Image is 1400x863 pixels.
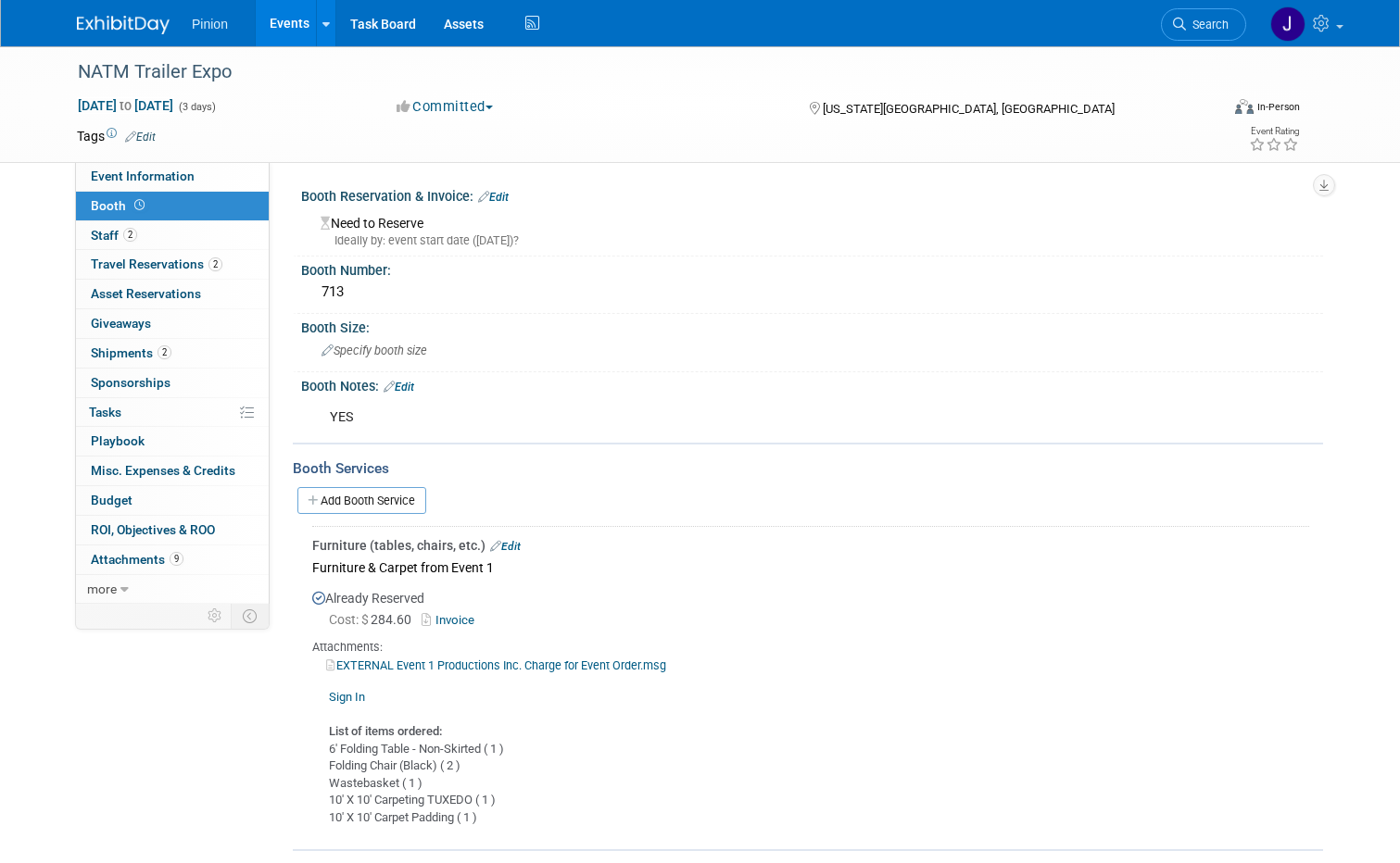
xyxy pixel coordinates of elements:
span: Misc. Expenses & Credits [91,463,235,478]
a: Event Information [76,162,269,191]
div: 6' Folding Table - Non-Skirted ( 1 ) Folding Chair (Black) ( 2 ) Wastebasket ( 1 ) 10' X 10' Carp... [312,674,1309,827]
div: Ideally by: event start date ([DATE])? [321,232,1309,249]
span: Travel Reservations [91,256,222,271]
span: Tasks [89,405,121,419]
a: Staff2 [76,221,269,250]
span: Cost: $ [329,612,371,627]
span: 2 [158,345,171,359]
a: Budget [76,486,269,515]
a: Misc. Expenses & Credits [76,457,269,485]
img: Jennifer Plumisto [1270,6,1305,42]
div: Furniture (tables, chairs, etc.) [312,536,1309,555]
span: 2 [123,228,137,242]
div: Booth Notes: [301,372,1323,396]
span: Playbook [91,433,145,448]
div: Event Rating [1249,127,1299,136]
span: Event Information [91,169,195,183]
td: Personalize Event Tab Strip [199,604,232,628]
span: ROI, Objectives & ROO [91,522,215,537]
div: Booth Reservation & Invoice: [301,182,1323,206]
span: to [117,98,134,113]
span: [DATE] [DATE] [77,97,174,114]
a: Edit [384,381,414,394]
button: Committed [390,97,500,117]
span: Attachments [91,552,183,567]
span: Booth not reserved yet [131,198,148,212]
span: Sponsorships [91,375,170,390]
a: Playbook [76,427,269,456]
a: ROI, Objectives & ROO [76,516,269,544]
div: Event Format [1119,96,1300,124]
a: EXTERNAL Event 1 Productions Inc. Charge for Event Order.msg [326,658,666,672]
a: Invoice [422,613,482,627]
td: Toggle Event Tabs [232,604,270,628]
span: Pinion [192,17,228,31]
a: Shipments2 [76,339,269,368]
div: Need to Reserve [315,209,1309,249]
div: Furniture & Carpet from Event 1 [312,555,1309,580]
a: Sponsorships [76,369,269,397]
span: Giveaways [91,316,151,331]
span: Search [1186,18,1229,31]
img: ExhibitDay [77,16,170,34]
a: Edit [125,131,156,144]
a: Giveaways [76,309,269,338]
a: Attachments9 [76,545,269,574]
div: Booth Number: [301,256,1323,280]
a: Tasks [76,398,269,427]
div: YES [317,399,1125,436]
span: Booth [91,198,148,213]
span: Asset Reservations [91,286,201,301]
a: Edit [490,540,521,553]
span: 284.60 [329,612,419,627]
a: Search [1161,8,1246,41]
span: Shipments [91,345,171,360]
a: Travel Reservations2 [76,250,269,279]
div: 713 [315,278,1309,306]
div: NATM Trailer Expo [71,56,1196,89]
span: (3 days) [177,101,216,113]
a: Sign In [329,690,365,704]
img: Format-Inperson.png [1235,99,1254,114]
div: Already Reserved [312,580,1309,827]
div: In-Person [1256,100,1300,114]
div: Booth Services [293,458,1323,479]
a: Edit [478,191,509,204]
div: Attachments: [312,639,1309,656]
span: Specify booth size [322,344,427,357]
span: [US_STATE][GEOGRAPHIC_DATA], [GEOGRAPHIC_DATA] [823,102,1115,116]
div: Booth Size: [301,314,1323,337]
span: 9 [170,552,183,566]
b: List of items ordered: [329,724,442,738]
span: more [87,582,117,596]
span: 2 [208,257,222,271]
a: more [76,575,269,604]
a: Add Booth Service [297,487,426,514]
a: Asset Reservations [76,280,269,308]
td: Tags [77,127,156,145]
span: Staff [91,228,137,243]
span: Budget [91,493,132,507]
a: Booth [76,192,269,220]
